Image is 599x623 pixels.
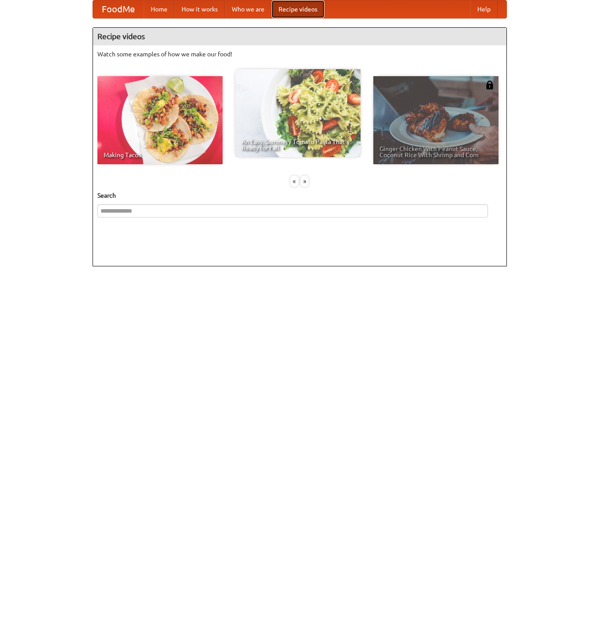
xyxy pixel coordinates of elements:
a: Who we are [225,0,272,18]
a: An Easy, Summery Tomato Pasta That's Ready for Fall [235,69,361,157]
a: How it works [175,0,225,18]
span: An Easy, Summery Tomato Pasta That's Ready for Fall [242,139,354,151]
p: Watch some examples of how we make our food! [97,50,502,59]
div: « [290,176,298,187]
div: » [301,176,309,187]
a: Help [470,0,498,18]
a: Home [144,0,175,18]
a: Making Tacos [97,76,223,164]
a: FoodMe [93,0,144,18]
a: Recipe videos [272,0,324,18]
span: Making Tacos [104,152,216,158]
h5: Search [97,191,502,200]
h4: Recipe videos [93,28,506,45]
img: 483408.png [485,81,494,89]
